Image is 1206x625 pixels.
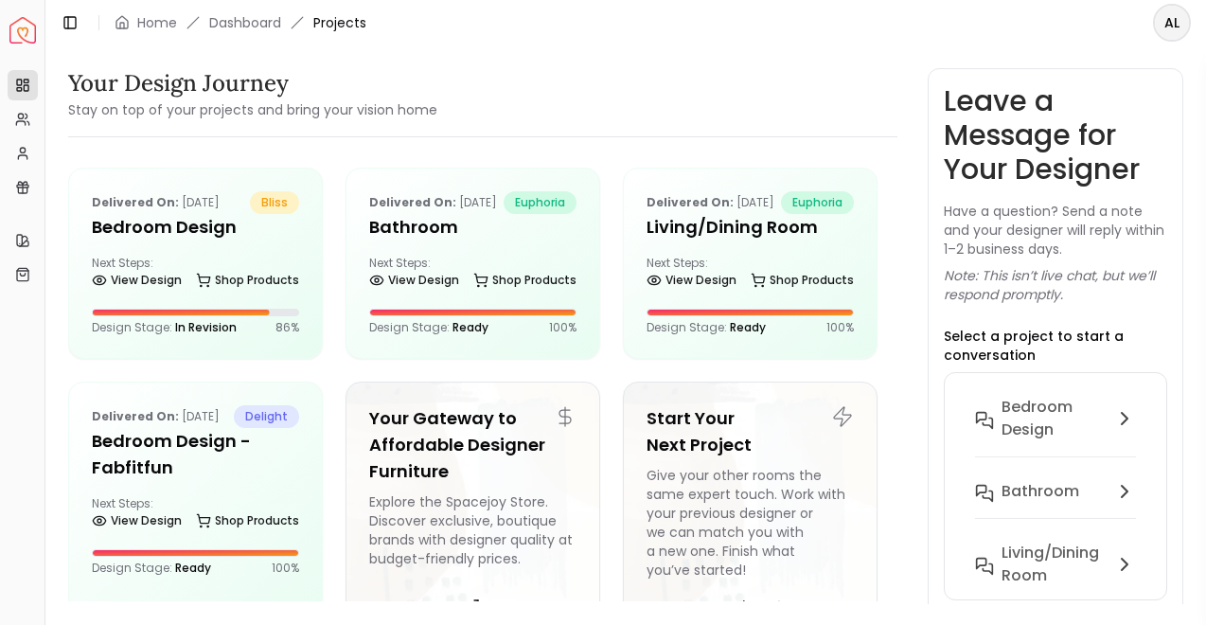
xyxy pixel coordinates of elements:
[452,319,488,335] span: Ready
[647,587,787,625] button: Start Your Project
[369,214,576,241] h5: Bathroom
[92,267,182,294] a: View Design
[369,587,480,625] button: Browse Store
[944,327,1168,365] p: Select a project to start a conversation
[68,100,437,119] small: Stay on top of your projects and bring your vision home
[647,194,734,210] b: Delivered on:
[960,534,1152,618] button: Living/Dining Room
[92,405,220,428] p: [DATE]
[369,256,576,294] div: Next Steps:
[960,473,1152,534] button: Bathroom
[647,267,736,294] a: View Design
[369,405,576,485] h5: Your Gateway to Affordable Designer Furniture
[137,13,177,32] a: Home
[196,267,299,294] a: Shop Products
[175,560,211,576] span: Ready
[647,405,854,458] h5: Start Your Next Project
[68,68,437,98] h3: Your Design Journey
[175,319,237,335] span: In Revision
[751,267,854,294] a: Shop Products
[647,320,766,335] p: Design Stage:
[549,320,576,335] p: 100 %
[781,191,854,214] span: euphoria
[1155,6,1189,40] span: AL
[92,496,299,534] div: Next Steps:
[92,320,237,335] p: Design Stage:
[826,320,854,335] p: 100 %
[369,191,497,214] p: [DATE]
[369,194,456,210] b: Delivered on:
[275,320,299,335] p: 86 %
[1153,4,1191,42] button: AL
[473,267,576,294] a: Shop Products
[9,17,36,44] a: Spacejoy
[92,428,299,481] h5: Bedroom Design - Fabfitfun
[313,13,366,32] span: Projects
[92,508,182,534] a: View Design
[272,561,299,576] p: 100 %
[92,191,220,214] p: [DATE]
[647,256,854,294] div: Next Steps:
[369,492,576,580] div: Explore the Spacejoy Store. Discover exclusive, boutique brands with designer quality at budget-f...
[250,191,299,214] span: bliss
[730,319,766,335] span: Ready
[1002,396,1107,441] h6: Bedroom design
[369,320,488,335] p: Design Stage:
[647,191,774,214] p: [DATE]
[92,256,299,294] div: Next Steps:
[92,194,179,210] b: Delivered on:
[944,202,1168,259] p: Have a question? Send a note and your designer will reply within 1–2 business days.
[196,508,299,534] a: Shop Products
[944,266,1168,304] p: Note: This isn’t live chat, but we’ll respond promptly.
[1002,542,1107,587] h6: Living/Dining Room
[944,84,1168,187] h3: Leave a Message for Your Designer
[504,191,576,214] span: euphoria
[92,408,179,424] b: Delivered on:
[115,13,366,32] nav: breadcrumb
[960,388,1152,473] button: Bedroom design
[647,466,854,580] div: Give your other rooms the same expert touch. Work with your previous designer or we can match you...
[647,214,854,241] h5: Living/Dining Room
[92,561,211,576] p: Design Stage:
[1002,480,1079,503] h6: Bathroom
[209,13,281,32] a: Dashboard
[369,267,459,294] a: View Design
[9,17,36,44] img: Spacejoy Logo
[92,214,299,241] h5: Bedroom design
[234,405,299,428] span: delight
